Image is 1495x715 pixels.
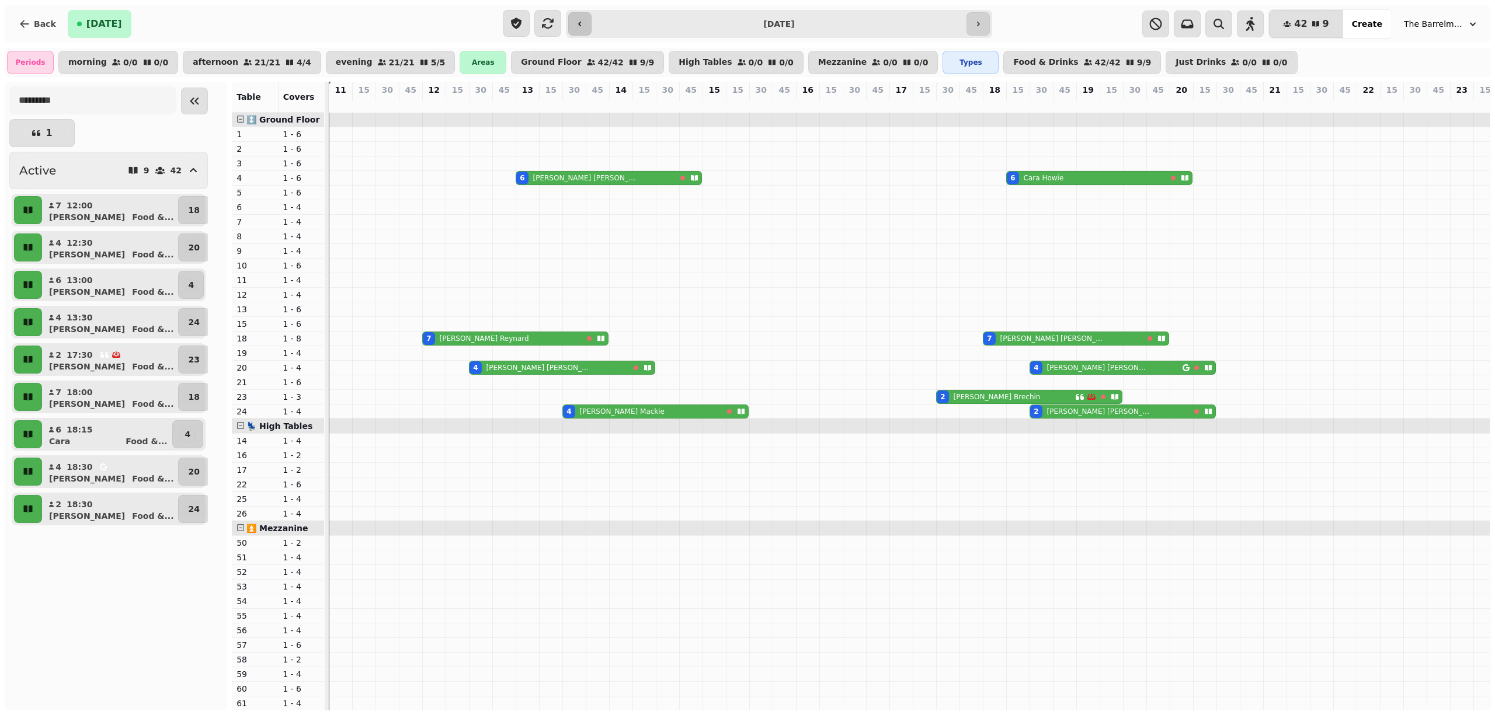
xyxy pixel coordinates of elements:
p: 0 [593,98,602,110]
button: 18 [178,383,209,411]
button: 20 [178,458,209,486]
p: 7 [990,98,999,110]
p: 30 [568,84,579,96]
p: 0 [383,98,392,110]
p: 6 [55,274,62,286]
p: 0 [733,98,742,110]
p: Ground Floor [521,58,581,67]
button: 712:00[PERSON_NAME]Food &... [44,196,176,224]
p: 15 [1292,84,1303,96]
button: 4 [172,420,203,448]
p: 15 [638,84,649,96]
button: 418:30[PERSON_NAME]Food &... [44,458,176,486]
p: 4 [188,279,194,291]
p: 12:00 [67,200,93,211]
div: 4 [1034,363,1038,372]
p: 24 [188,503,199,515]
p: 20 [188,242,199,253]
p: 7 [237,216,273,228]
p: 18 [188,204,199,216]
div: 7 [426,334,431,343]
button: Collapse sidebar [181,88,208,114]
p: 45 [498,84,509,96]
p: 9 / 9 [640,58,655,67]
p: 9 [144,166,149,175]
p: 30 [942,84,953,96]
p: 0 [1060,98,1069,110]
p: 18 [237,333,273,344]
h2: Active [19,162,56,179]
button: morning0/00/0 [58,51,178,74]
p: 1 - 4 [283,216,319,228]
p: 1 - 6 [283,376,319,388]
p: 45 [1152,84,1163,96]
span: Covers [283,92,315,102]
p: 10 [237,260,273,271]
p: 0 [663,98,672,110]
p: 1 - 4 [283,201,319,213]
p: 0 [1177,98,1186,110]
p: 0 [359,98,368,110]
button: 217:30[PERSON_NAME]Food &... [44,346,176,374]
p: 1 - 6 [283,479,319,490]
p: Food & ... [132,473,173,484]
div: 2 [940,392,945,402]
p: 8 [237,231,273,242]
p: 6 [523,98,532,110]
div: Periods [7,51,54,74]
span: 9 [1323,19,1329,29]
p: 1 - 2 [283,449,319,461]
p: 9 / 9 [1137,58,1152,67]
p: 14 [615,84,626,96]
p: 15 [708,84,719,96]
p: 18:00 [67,386,93,398]
p: 1 - 6 [283,128,319,140]
p: 0 / 0 [914,58,929,67]
p: Food & ... [132,211,173,223]
span: ↕️ Ground Floor [246,115,319,124]
p: 7 [429,98,439,110]
p: 2 [943,98,952,110]
p: 1 - 4 [283,245,319,257]
p: 0 [1480,98,1490,110]
p: 1 - 4 [283,508,319,519]
p: 1 - 4 [283,552,319,563]
p: [PERSON_NAME] [49,473,125,484]
p: 1 - 4 [283,493,319,505]
p: 30 [381,84,392,96]
p: [PERSON_NAME] [49,211,125,223]
p: 4 [55,312,62,323]
p: 17 [895,84,906,96]
p: [PERSON_NAME] Reynard [440,334,529,343]
p: [PERSON_NAME] [49,249,125,260]
p: 1 - 6 [283,260,319,271]
p: 0 [1340,98,1350,110]
p: 0 [803,98,812,110]
p: 23 [237,391,273,403]
p: 1 - 4 [283,406,319,417]
span: 💺 High Tables [246,421,312,431]
p: Just Drinks [1176,58,1226,67]
p: 4 [569,98,579,110]
p: [PERSON_NAME] [49,510,125,522]
p: Food & ... [132,361,173,372]
p: 0 [1223,98,1233,110]
p: 0 [920,98,929,110]
p: Food & ... [132,510,173,522]
p: 1 - 4 [283,566,319,578]
p: [PERSON_NAME] [49,323,125,335]
span: The Barrelman [1404,18,1462,30]
p: 30 [849,84,860,96]
div: 4 [566,407,571,416]
p: 14 [237,435,273,447]
p: 20 [1176,84,1187,96]
p: 45 [405,84,416,96]
p: 30 [475,84,486,96]
p: Food & Drinks [1013,58,1078,67]
p: 0 [1410,98,1420,110]
span: [DATE] [86,19,122,29]
div: Types [943,51,999,74]
p: 4 [476,98,485,110]
p: Cara [49,435,70,447]
p: 1 - 2 [283,537,319,549]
